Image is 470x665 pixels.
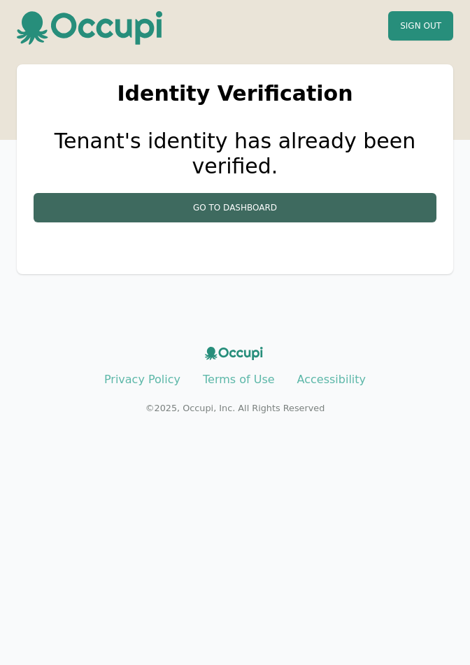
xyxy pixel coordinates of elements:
a: Privacy Policy [104,373,180,386]
button: Sign Out [388,11,453,41]
small: © 2025 , Occupi, Inc. All Rights Reserved [145,403,325,413]
h1: Identity Verification [34,81,436,106]
h1: Tenant's identity has already been verified. [34,129,436,179]
a: Terms of Use [203,373,275,386]
a: Accessibility [297,373,366,386]
button: Go to Dashboard [34,193,436,222]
